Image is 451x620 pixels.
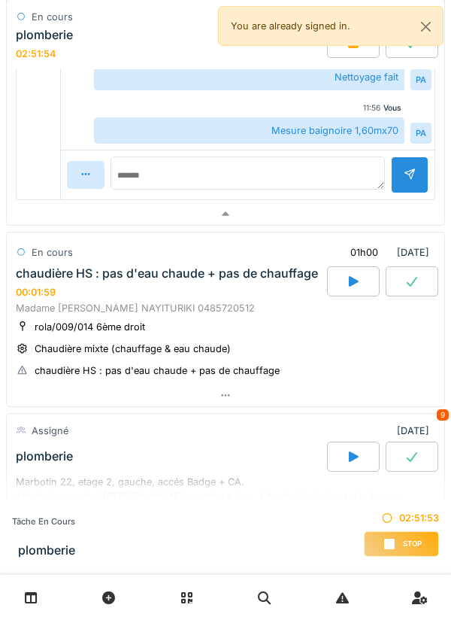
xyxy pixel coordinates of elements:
[35,342,231,356] div: Chaudière mixte (chauffage & eau chaude)
[409,7,443,47] button: Close
[410,123,431,144] div: PA
[35,320,145,334] div: rola/009/014 6ème droit
[32,10,73,24] div: En cours
[16,266,318,281] div: chaudière HS : pas d'eau chaude + pas de chauffage
[403,539,422,549] span: Stop
[16,48,56,59] div: 02:51:54
[12,515,75,528] div: Tâche en cours
[32,424,68,438] div: Assigné
[32,245,73,260] div: En cours
[35,363,280,378] div: chaudière HS : pas d'eau chaude + pas de chauffage
[16,449,73,463] div: plomberie
[16,287,56,298] div: 00:01:59
[363,102,380,114] div: 11:56
[350,245,378,260] div: 01h00
[94,117,404,144] div: Mesure baignoire 1,60mx70
[397,424,435,438] div: [DATE]
[364,511,439,525] div: 02:51:53
[16,28,73,42] div: plomberie
[18,543,75,558] h3: plomberie
[383,102,401,114] div: Vous
[337,239,435,266] div: [DATE]
[16,475,435,591] div: Marbotin 22, etage 2, gauche, accés Badge + CA. Attestation control [PERSON_NAME] remettre a jour...
[437,409,449,421] div: 9
[410,69,431,90] div: PA
[16,301,435,315] div: Madame [PERSON_NAME] NAYITURIKI 0485720512
[94,64,404,90] div: Nettoyage fait
[218,6,443,46] div: You are already signed in.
